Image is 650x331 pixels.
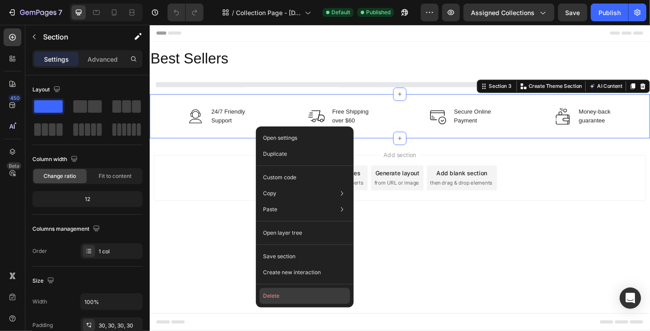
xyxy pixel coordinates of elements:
[32,321,53,329] div: Padding
[299,89,316,106] img: Alt Image
[32,223,102,235] div: Columns management
[360,62,387,70] div: Section 3
[4,4,66,21] button: 7
[32,154,80,165] div: Column width
[167,4,203,21] div: Undo/Redo
[232,8,234,17] span: /
[34,193,141,205] div: 12
[241,154,287,163] div: Generate layout
[167,165,227,173] span: inspired by CRO experts
[467,60,506,71] button: AI Content
[471,8,534,17] span: Assigned Collections
[169,89,187,106] img: Alt Image
[463,4,554,21] button: Assigned Collections
[431,89,449,106] img: Alt Image
[620,288,641,309] div: Open Intercom Messenger
[58,7,62,18] p: 7
[263,268,321,277] p: Create new interaction
[566,9,580,16] span: Save
[598,8,621,17] div: Publish
[366,8,391,16] span: Published
[32,298,47,306] div: Width
[263,134,297,142] p: Open settings
[324,88,364,107] p: Secure Online Payment
[32,247,47,255] div: Order
[195,88,233,107] p: Free Shipping over $60
[457,98,491,107] p: guarantee
[239,165,287,173] span: from URL or image
[8,95,21,102] div: 450
[306,154,360,163] div: Add blank section
[299,165,365,173] span: then drag & drop elements
[263,252,295,260] p: Save section
[259,288,350,304] button: Delete
[263,173,296,181] p: Custom code
[44,55,69,64] p: Settings
[88,55,118,64] p: Advanced
[32,275,56,287] div: Size
[43,32,116,42] p: Section
[404,62,461,70] p: Create Theme Section
[44,172,76,180] span: Change ratio
[171,154,225,163] div: Choose templates
[457,88,491,98] p: Money-back
[150,25,650,331] iframe: Design area
[32,84,62,96] div: Layout
[7,162,21,169] div: Beta
[99,248,140,256] div: 1 col
[263,229,302,237] p: Open layer tree
[263,205,277,213] p: Paste
[99,172,132,180] span: Fit to content
[236,8,301,17] span: Collection Page - [DATE] 13:46:52
[331,8,350,16] span: Default
[99,322,140,330] div: 30, 30, 30, 30
[591,4,628,21] button: Publish
[81,294,142,310] input: Auto
[246,134,288,143] span: Add section
[558,4,587,21] button: Save
[263,150,287,158] p: Duplicate
[263,189,276,197] p: Copy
